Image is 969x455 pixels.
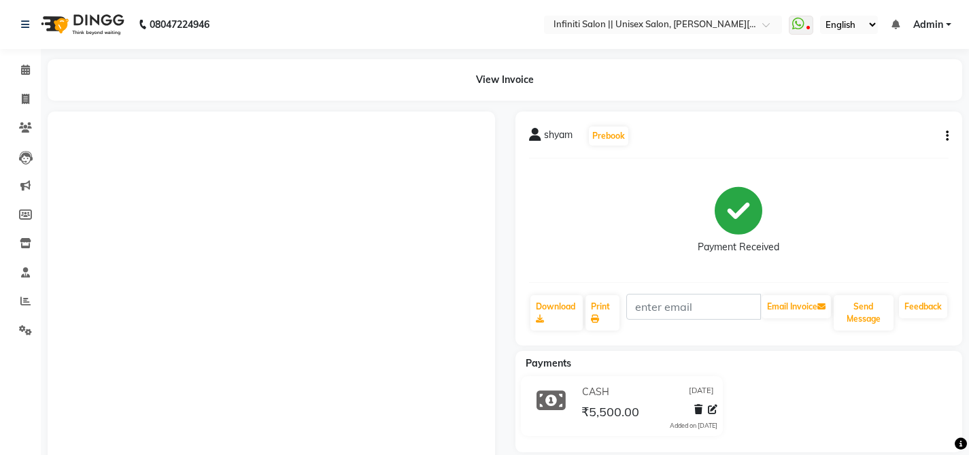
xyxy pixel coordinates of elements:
button: Prebook [589,127,628,146]
span: CASH [582,385,609,399]
input: enter email [626,294,761,320]
div: Payment Received [698,240,779,254]
button: Email Invoice [762,295,831,318]
span: [DATE] [689,385,714,399]
div: Added on [DATE] [670,421,717,431]
span: Payments [526,357,571,369]
a: Feedback [899,295,947,318]
div: View Invoice [48,59,962,101]
span: Admin [913,18,943,32]
span: ₹5,500.00 [581,404,639,423]
a: Print [585,295,619,331]
b: 08047224946 [150,5,209,44]
span: shyam [544,128,573,147]
button: Send Message [834,295,894,331]
img: logo [35,5,128,44]
a: Download [530,295,583,331]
